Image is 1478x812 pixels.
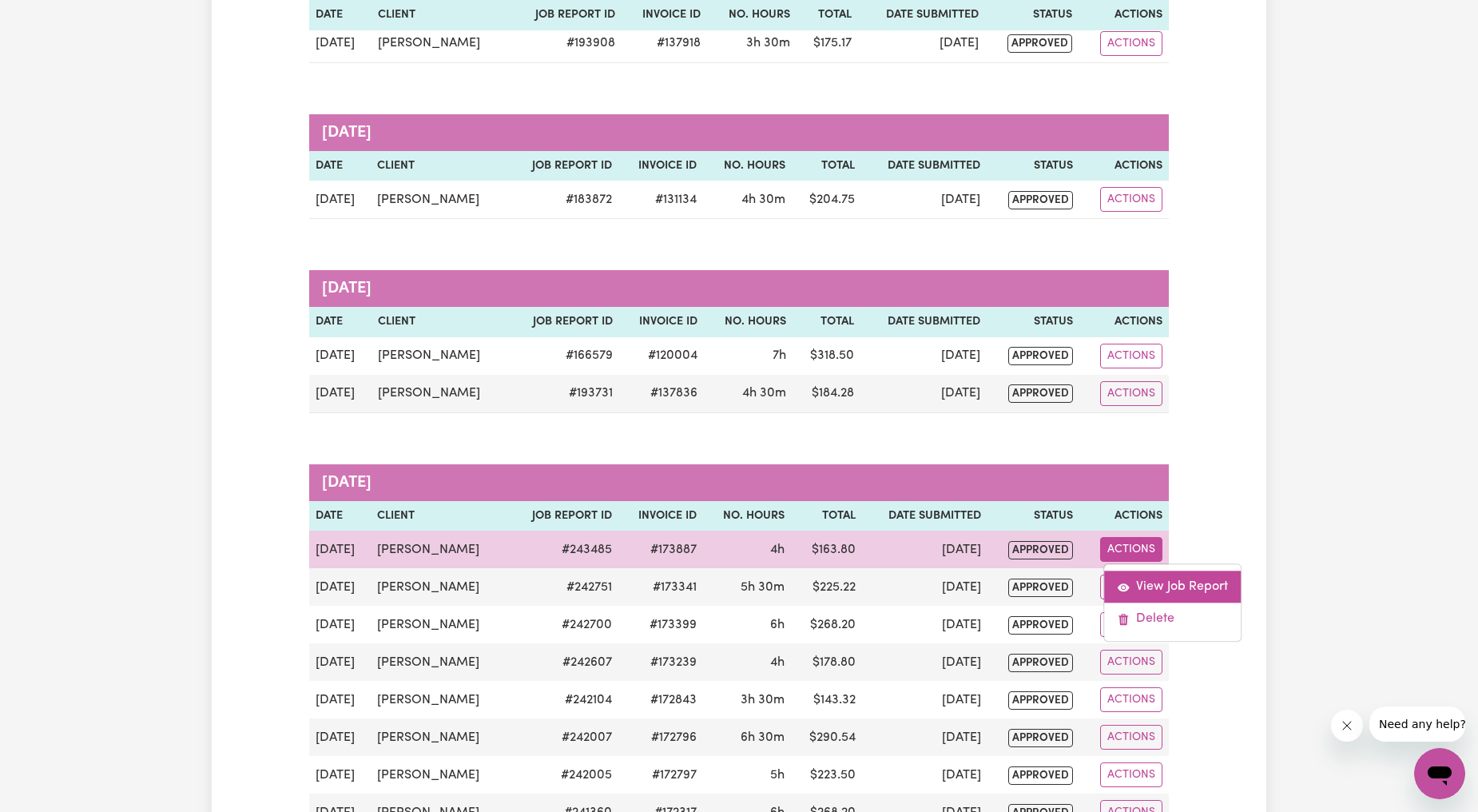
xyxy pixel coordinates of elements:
[309,151,371,181] th: Date
[1100,687,1162,712] button: Actions
[770,656,785,669] span: 4 hours
[309,307,371,337] th: Date
[508,606,618,643] td: # 242700
[1100,381,1162,406] button: Actions
[860,375,987,413] td: [DATE]
[508,181,618,219] td: # 183872
[862,606,987,643] td: [DATE]
[1100,187,1162,212] button: Actions
[309,464,1169,501] caption: [DATE]
[619,375,704,413] td: #137836
[1369,707,1465,742] iframe: Message from company
[371,606,507,643] td: [PERSON_NAME]
[508,718,618,756] td: # 242007
[862,501,987,531] th: Date Submitted
[791,718,861,756] td: $ 290.54
[770,543,785,556] span: 4 hours
[509,337,620,375] td: # 166579
[618,151,703,181] th: Invoice ID
[1008,691,1073,710] span: approved
[861,181,987,219] td: [DATE]
[862,681,987,718] td: [DATE]
[741,581,785,594] span: 5 hours 30 minutes
[987,307,1079,337] th: Status
[793,337,860,375] td: $ 318.50
[508,756,618,794] td: # 242005
[797,25,858,63] td: $ 175.17
[371,181,508,219] td: [PERSON_NAME]
[309,531,371,568] td: [DATE]
[1008,541,1073,559] span: approved
[508,681,618,718] td: # 242104
[618,531,703,568] td: #173887
[861,151,987,181] th: Date Submitted
[741,694,785,707] span: 3 hours 30 minutes
[509,375,620,413] td: # 193731
[791,531,861,568] td: $ 163.80
[770,619,785,631] span: 6 hours
[371,307,509,337] th: Client
[371,718,507,756] td: [PERSON_NAME]
[309,270,1169,307] caption: [DATE]
[862,756,987,794] td: [DATE]
[987,501,1079,531] th: Status
[1008,191,1073,209] span: approved
[1414,748,1465,799] iframe: Button to launch messaging window
[1100,650,1162,675] button: Actions
[309,375,371,413] td: [DATE]
[791,568,861,606] td: $ 225.22
[1103,564,1242,643] div: Actions
[309,718,371,756] td: [DATE]
[619,337,704,375] td: #120004
[619,307,704,337] th: Invoice ID
[742,387,786,400] span: 4 hours 30 minutes
[1008,766,1073,785] span: approved
[703,501,792,531] th: No. Hours
[1104,571,1241,603] a: View job report 243485
[618,181,703,219] td: #131134
[509,307,620,337] th: Job Report ID
[511,25,622,63] td: # 193908
[792,151,861,181] th: Total
[1007,34,1072,53] span: approved
[1100,612,1162,637] button: Actions
[618,606,703,643] td: #173399
[741,731,785,744] span: 6 hours 30 minutes
[703,151,792,181] th: No. Hours
[1100,344,1162,368] button: Actions
[987,151,1079,181] th: Status
[1331,710,1363,742] iframe: Close message
[1008,579,1073,597] span: approved
[371,681,507,718] td: [PERSON_NAME]
[1079,501,1169,531] th: Actions
[309,606,371,643] td: [DATE]
[1100,31,1162,56] button: Actions
[791,643,861,681] td: $ 178.80
[10,11,97,24] span: Need any help?
[371,568,507,606] td: [PERSON_NAME]
[371,337,509,375] td: [PERSON_NAME]
[1008,347,1073,365] span: approved
[862,718,987,756] td: [DATE]
[862,643,987,681] td: [DATE]
[770,769,785,782] span: 5 hours
[791,681,861,718] td: $ 143.32
[309,643,371,681] td: [DATE]
[1008,729,1073,747] span: approved
[508,151,618,181] th: Job Report ID
[1079,307,1169,337] th: Actions
[371,643,507,681] td: [PERSON_NAME]
[746,37,790,50] span: 3 hours 30 minutes
[618,501,703,531] th: Invoice ID
[618,643,703,681] td: #173239
[309,568,371,606] td: [DATE]
[791,606,861,643] td: $ 268.20
[371,25,510,63] td: [PERSON_NAME]
[309,681,371,718] td: [DATE]
[860,307,987,337] th: Date Submitted
[792,181,861,219] td: $ 204.75
[309,337,371,375] td: [DATE]
[1100,725,1162,750] button: Actions
[1079,151,1169,181] th: Actions
[508,531,618,568] td: # 243485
